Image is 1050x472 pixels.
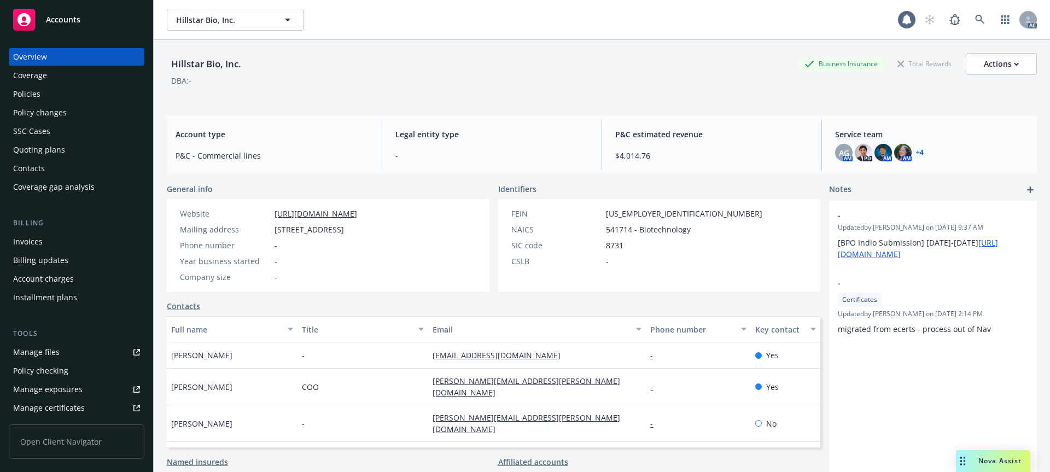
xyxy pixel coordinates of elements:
[9,252,144,269] a: Billing updates
[275,224,344,235] span: [STREET_ADDRESS]
[766,381,779,393] span: Yes
[46,15,80,24] span: Accounts
[176,129,369,140] span: Account type
[171,349,232,361] span: [PERSON_NAME]
[650,382,662,392] a: -
[180,224,270,235] div: Mailing address
[650,324,734,335] div: Phone number
[855,144,872,161] img: photo
[13,381,83,398] div: Manage exposures
[302,381,319,393] span: COO
[606,240,623,251] span: 8731
[176,150,369,161] span: P&C - Commercial lines
[428,316,646,342] button: Email
[9,362,144,380] a: Policy checking
[171,381,232,393] span: [PERSON_NAME]
[171,418,232,429] span: [PERSON_NAME]
[838,309,1028,319] span: Updated by [PERSON_NAME] on [DATE] 2:14 PM
[9,381,144,398] a: Manage exposures
[171,324,281,335] div: Full name
[650,350,662,360] a: -
[838,277,1000,289] span: -
[511,255,602,267] div: CSLB
[994,9,1016,31] a: Switch app
[978,456,1022,465] span: Nova Assist
[167,57,246,71] div: Hillstar Bio, Inc.
[984,54,1019,74] div: Actions
[167,456,228,468] a: Named insureds
[180,208,270,219] div: Website
[275,208,357,219] a: [URL][DOMAIN_NAME]
[9,123,144,140] a: SSC Cases
[511,224,602,235] div: NAICS
[9,218,144,229] div: Billing
[9,4,144,35] a: Accounts
[9,424,144,459] span: Open Client Navigator
[433,412,620,434] a: [PERSON_NAME][EMAIL_ADDRESS][PERSON_NAME][DOMAIN_NAME]
[498,183,536,195] span: Identifiers
[13,252,68,269] div: Billing updates
[13,160,45,177] div: Contacts
[646,316,750,342] button: Phone number
[919,9,941,31] a: Start snowing
[766,349,779,361] span: Yes
[755,324,804,335] div: Key contact
[1024,183,1037,196] a: add
[606,208,762,219] span: [US_EMPLOYER_IDENTIFICATION_NUMBER]
[838,223,1028,232] span: Updated by [PERSON_NAME] on [DATE] 9:37 AM
[838,237,1028,260] p: [BPO Indio Submission] [DATE]-[DATE]
[180,255,270,267] div: Year business started
[167,183,213,195] span: General info
[650,418,662,429] a: -
[966,53,1037,75] button: Actions
[13,233,43,250] div: Invoices
[9,67,144,84] a: Coverage
[606,224,691,235] span: 541714 - Biotechnology
[9,178,144,196] a: Coverage gap analysis
[13,270,74,288] div: Account charges
[275,240,277,251] span: -
[606,255,609,267] span: -
[9,48,144,66] a: Overview
[13,67,47,84] div: Coverage
[9,104,144,121] a: Policy changes
[829,269,1037,343] div: -CertificatesUpdatedby [PERSON_NAME] on [DATE] 2:14 PMmigrated from ecerts - process out of Nav
[297,316,428,342] button: Title
[13,141,65,159] div: Quoting plans
[433,376,620,398] a: [PERSON_NAME][EMAIL_ADDRESS][PERSON_NAME][DOMAIN_NAME]
[838,324,991,334] span: migrated from ecerts - process out of Nav
[9,399,144,417] a: Manage certificates
[498,456,568,468] a: Affiliated accounts
[180,271,270,283] div: Company size
[13,399,85,417] div: Manage certificates
[13,123,50,140] div: SSC Cases
[180,240,270,251] div: Phone number
[894,144,912,161] img: photo
[302,418,305,429] span: -
[13,289,77,306] div: Installment plans
[13,104,67,121] div: Policy changes
[9,328,144,339] div: Tools
[615,129,808,140] span: P&C estimated revenue
[9,160,144,177] a: Contacts
[766,418,777,429] span: No
[956,450,1030,472] button: Nova Assist
[433,324,629,335] div: Email
[275,271,277,283] span: -
[9,141,144,159] a: Quoting plans
[13,362,68,380] div: Policy checking
[13,178,95,196] div: Coverage gap analysis
[835,129,1028,140] span: Service team
[829,201,1037,269] div: -Updatedby [PERSON_NAME] on [DATE] 9:37 AM[BPO Indio Submission] [DATE]-[DATE][URL][DOMAIN_NAME]
[302,349,305,361] span: -
[9,85,144,103] a: Policies
[892,57,957,71] div: Total Rewards
[433,350,569,360] a: [EMAIL_ADDRESS][DOMAIN_NAME]
[751,316,820,342] button: Key contact
[829,183,851,196] span: Notes
[838,209,1000,221] span: -
[956,450,970,472] div: Drag to move
[615,150,808,161] span: $4,014.76
[395,150,588,161] span: -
